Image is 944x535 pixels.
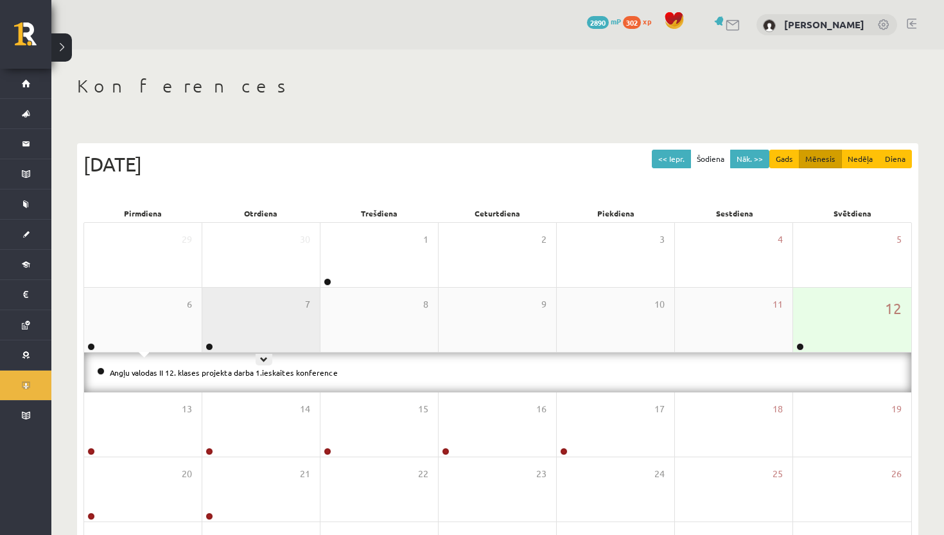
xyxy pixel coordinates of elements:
button: Mēnesis [799,150,842,168]
span: 18 [773,402,783,416]
button: Šodiena [690,150,731,168]
button: Nāk. >> [730,150,769,168]
span: 2890 [587,16,609,29]
div: Piekdiena [557,204,675,222]
span: 26 [891,467,902,481]
div: Sestdiena [675,204,793,222]
span: 21 [300,467,310,481]
span: mP [611,16,621,26]
div: Ceturtdiena [439,204,557,222]
span: 30 [300,232,310,247]
div: Svētdiena [794,204,912,222]
a: Rīgas 1. Tālmācības vidusskola [14,22,51,55]
span: 7 [305,297,310,311]
span: 15 [418,402,428,416]
button: Nedēļa [841,150,879,168]
span: 4 [778,232,783,247]
div: Otrdiena [202,204,320,222]
span: 2 [541,232,546,247]
div: Pirmdiena [83,204,202,222]
button: << Iepr. [652,150,691,168]
span: 25 [773,467,783,481]
span: xp [643,16,651,26]
a: Angļu valodas II 12. klases projekta darba 1.ieskaites konference [110,367,338,378]
span: 24 [654,467,665,481]
div: [DATE] [83,150,912,179]
span: 1 [423,232,428,247]
span: 20 [182,467,192,481]
h1: Konferences [77,75,918,97]
a: [PERSON_NAME] [784,18,864,31]
span: 6 [187,297,192,311]
a: 302 xp [623,16,658,26]
img: Amanda Ozola [763,19,776,32]
span: 302 [623,16,641,29]
span: 19 [891,402,902,416]
span: 12 [885,297,902,319]
span: 14 [300,402,310,416]
span: 23 [536,467,546,481]
span: 17 [654,402,665,416]
button: Gads [769,150,800,168]
div: Trešdiena [320,204,439,222]
span: 10 [654,297,665,311]
span: 5 [896,232,902,247]
span: 9 [541,297,546,311]
span: 22 [418,467,428,481]
span: 13 [182,402,192,416]
span: 8 [423,297,428,311]
span: 3 [660,232,665,247]
span: 11 [773,297,783,311]
span: 29 [182,232,192,247]
span: 16 [536,402,546,416]
a: 2890 mP [587,16,621,26]
button: Diena [878,150,912,168]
